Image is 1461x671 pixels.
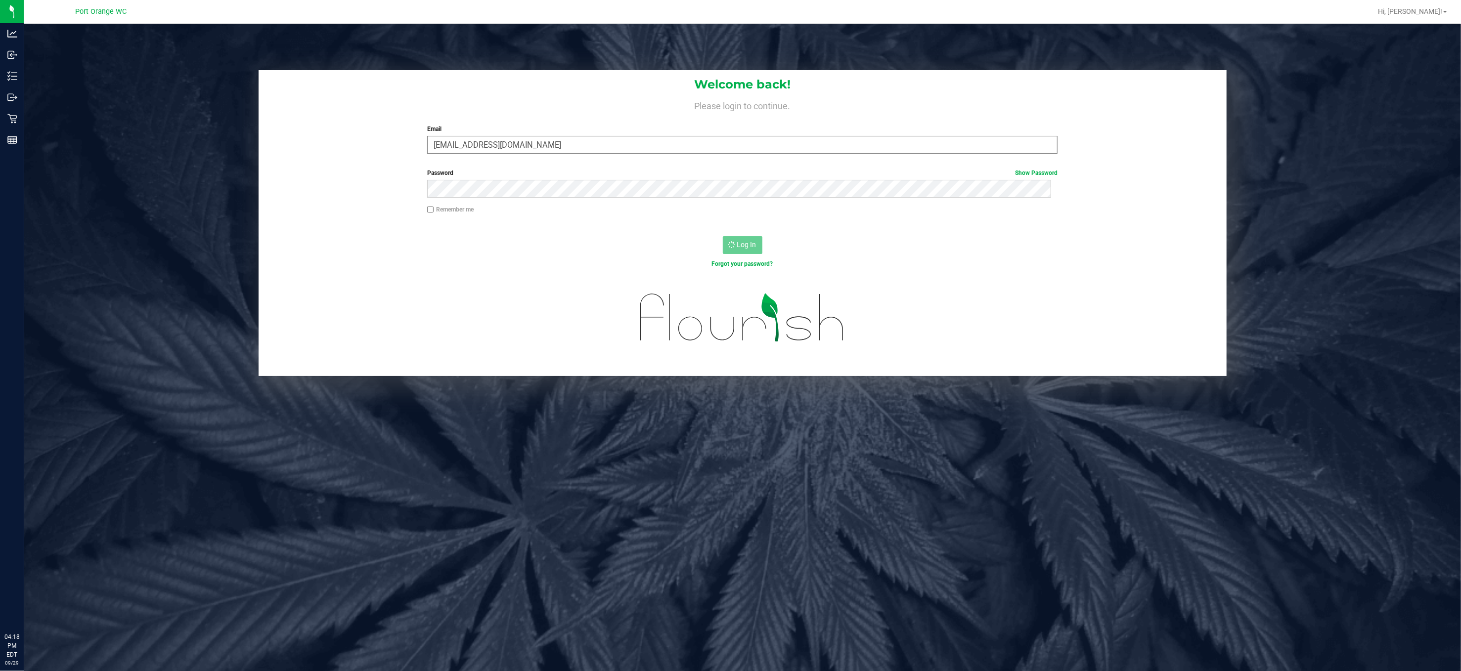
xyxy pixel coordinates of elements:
[7,114,17,124] inline-svg: Retail
[7,29,17,39] inline-svg: Analytics
[737,241,756,249] span: Log In
[427,169,453,176] span: Password
[427,206,434,213] input: Remember me
[711,260,773,267] a: Forgot your password?
[7,50,17,60] inline-svg: Inbound
[4,632,19,659] p: 04:18 PM EDT
[75,7,127,16] span: Port Orange WC
[621,279,864,356] img: flourish_logo.svg
[7,135,17,145] inline-svg: Reports
[7,71,17,81] inline-svg: Inventory
[427,125,1058,133] label: Email
[4,659,19,667] p: 09/29
[259,78,1227,91] h1: Welcome back!
[427,205,474,214] label: Remember me
[723,236,762,254] button: Log In
[1378,7,1442,15] span: Hi, [PERSON_NAME]!
[1015,169,1058,176] a: Show Password
[7,92,17,102] inline-svg: Outbound
[259,99,1227,111] h4: Please login to continue.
